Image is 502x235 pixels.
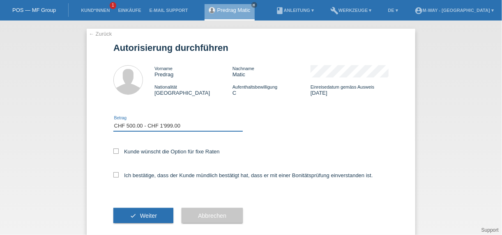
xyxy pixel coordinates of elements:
[384,8,402,13] a: DE ▾
[145,8,192,13] a: E-Mail Support
[251,2,257,8] a: close
[113,148,220,155] label: Kunde wünscht die Option für fixe Raten
[154,66,173,71] span: Vorname
[113,208,173,224] button: check Weiter
[198,212,226,219] span: Abbrechen
[140,212,157,219] span: Weiter
[252,3,256,7] i: close
[233,66,254,71] span: Nachname
[12,7,56,13] a: POS — MF Group
[276,7,284,15] i: book
[89,31,112,37] a: ← Zurück
[217,7,251,13] a: Predrag Matic
[182,208,243,224] button: Abbrechen
[154,84,233,96] div: [GEOGRAPHIC_DATA]
[330,7,339,15] i: build
[326,8,376,13] a: buildWerkzeuge ▾
[110,2,116,9] span: 1
[130,212,136,219] i: check
[154,84,177,89] span: Nationalität
[113,172,373,178] label: Ich bestätige, dass der Kunde mündlich bestätigt hat, dass er mit einer Bonitätsprüfung einversta...
[311,84,374,89] span: Einreisedatum gemäss Ausweis
[233,84,277,89] span: Aufenthaltsbewilligung
[272,8,318,13] a: bookAnleitung ▾
[113,43,389,53] h1: Autorisierung durchführen
[481,227,499,233] a: Support
[233,84,311,96] div: C
[410,8,498,13] a: account_circlem-way - [GEOGRAPHIC_DATA] ▾
[114,8,145,13] a: Einkäufe
[311,84,389,96] div: [DATE]
[233,65,311,78] div: Matic
[77,8,114,13] a: Kund*innen
[154,65,233,78] div: Predrag
[414,7,423,15] i: account_circle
